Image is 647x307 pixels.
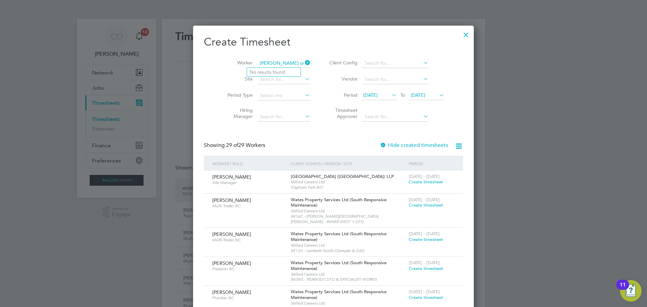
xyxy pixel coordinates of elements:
[247,68,301,76] li: No results found
[411,92,425,98] span: [DATE]
[226,142,265,149] span: 29 Workers
[212,260,251,266] span: [PERSON_NAME]
[362,112,429,122] input: Search for...
[362,59,429,68] input: Search for...
[212,180,286,185] span: Site Manager
[409,174,440,179] span: [DATE] - [DATE]
[327,60,358,66] label: Client Config
[291,260,387,271] span: Wates Property Services Ltd (South Responsive Maintenance)
[291,214,405,224] span: IM16C - [PERSON_NAME][GEOGRAPHIC_DATA][PERSON_NAME] - INNER WEST 1 DTD
[291,248,405,253] span: XF133 - Lambeth North Disrepair & D2D
[211,156,289,171] div: Worker / Role
[291,185,405,190] span: Clapham Park B01
[212,237,286,243] span: Multi-Trader BC
[620,280,642,302] button: Open Resource Center, 11 new notifications
[222,60,253,66] label: Worker
[212,231,251,237] span: [PERSON_NAME]
[222,107,253,119] label: Hiring Manager
[620,285,626,294] div: 11
[409,231,440,237] span: [DATE] - [DATE]
[409,179,443,185] span: Create timesheet
[222,92,253,98] label: Period Type
[409,202,443,208] span: Create timesheet
[363,92,378,98] span: [DATE]
[291,231,387,242] span: Wates Property Services Ltd (South Responsive Maintenance)
[204,35,463,49] h2: Create Timesheet
[409,197,440,203] span: [DATE] - [DATE]
[257,75,310,84] input: Search for...
[409,289,440,295] span: [DATE] - [DATE]
[407,156,456,171] div: Period
[226,142,238,149] span: 29 of
[291,272,405,277] span: Skilled Careers Ltd
[398,91,407,99] span: To
[257,91,310,100] input: Select one
[291,243,405,248] span: Skilled Careers Ltd
[291,197,387,208] span: Wates Property Services Ltd (South Responsive Maintenance)
[212,295,286,301] span: Plumber BC
[380,142,448,149] label: Hide created timesheets
[291,174,394,179] span: [GEOGRAPHIC_DATA] ([GEOGRAPHIC_DATA]) LLP
[222,76,253,82] label: Site
[409,295,443,300] span: Create timesheet
[291,277,405,282] span: IM38G - PEABODY DTD & SPECIALIST WORKS
[212,174,251,180] span: [PERSON_NAME]
[327,107,358,119] label: Timesheet Approver
[327,76,358,82] label: Vendor
[257,59,310,68] input: Search for...
[291,301,405,306] span: Skilled Careers Ltd
[362,75,429,84] input: Search for...
[212,289,251,295] span: [PERSON_NAME]
[204,142,267,149] div: Showing
[289,156,407,171] div: Client Config / Vendor / Site
[212,266,286,272] span: Plasterer BC
[212,197,251,203] span: [PERSON_NAME]
[212,203,286,209] span: Multi-Trader BC
[291,208,405,214] span: Skilled Careers Ltd
[257,112,310,122] input: Search for...
[409,260,440,266] span: [DATE] - [DATE]
[409,237,443,242] span: Create timesheet
[327,92,358,98] label: Period
[291,289,387,300] span: Wates Property Services Ltd (South Responsive Maintenance)
[409,266,443,271] span: Create timesheet
[291,179,405,185] span: Skilled Careers Ltd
